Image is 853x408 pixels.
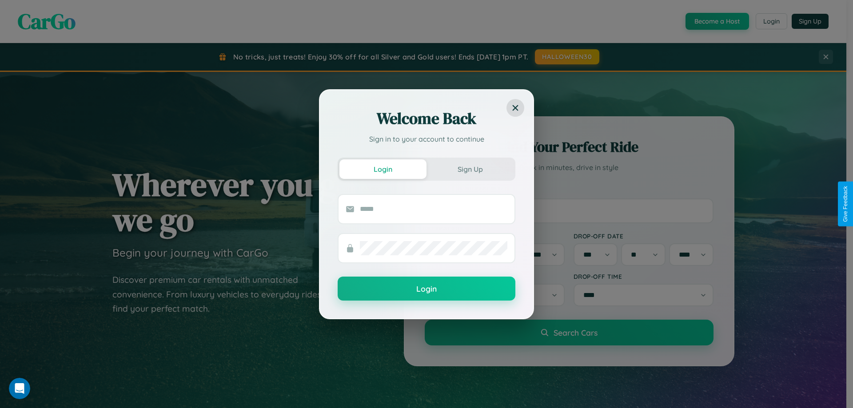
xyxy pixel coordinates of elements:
[339,159,426,179] button: Login
[9,378,30,399] iframe: Intercom live chat
[338,277,515,301] button: Login
[426,159,514,179] button: Sign Up
[842,186,849,222] div: Give Feedback
[338,134,515,144] p: Sign in to your account to continue
[338,108,515,129] h2: Welcome Back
